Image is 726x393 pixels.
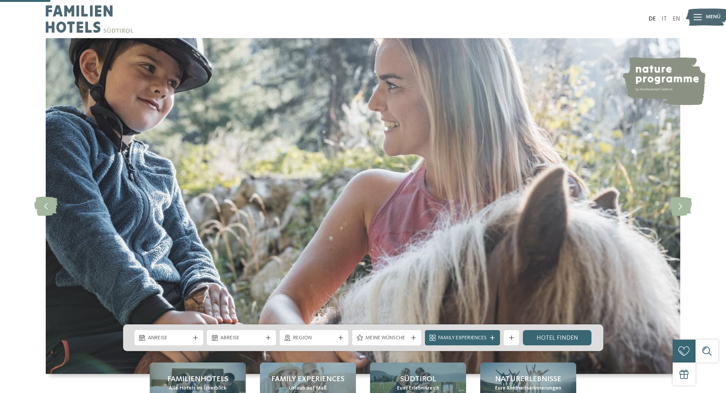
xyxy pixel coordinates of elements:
img: Familienhotels Südtirol: The happy family places [46,38,680,374]
img: nature programme by Familienhotels Südtirol [622,57,705,105]
span: Region [293,334,335,342]
span: Eure Kindheitserinnerungen [495,385,561,392]
a: IT [662,16,667,22]
span: Familienhotels [167,374,228,385]
span: Euer Erlebnisreich [397,385,439,392]
span: Alle Hotels im Überblick [169,385,226,392]
a: DE [649,16,656,22]
span: Anreise [148,334,190,342]
span: Abreise [220,334,263,342]
span: Meine Wünsche [365,334,408,342]
span: Family Experiences [271,374,345,385]
a: EN [673,16,680,22]
span: Südtirol [400,374,436,385]
span: Urlaub auf Maß [289,385,327,392]
a: Hotel finden [523,330,592,345]
span: Naturerlebnisse [495,374,561,385]
span: Menü [706,13,721,21]
span: Family Experiences [438,334,487,342]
